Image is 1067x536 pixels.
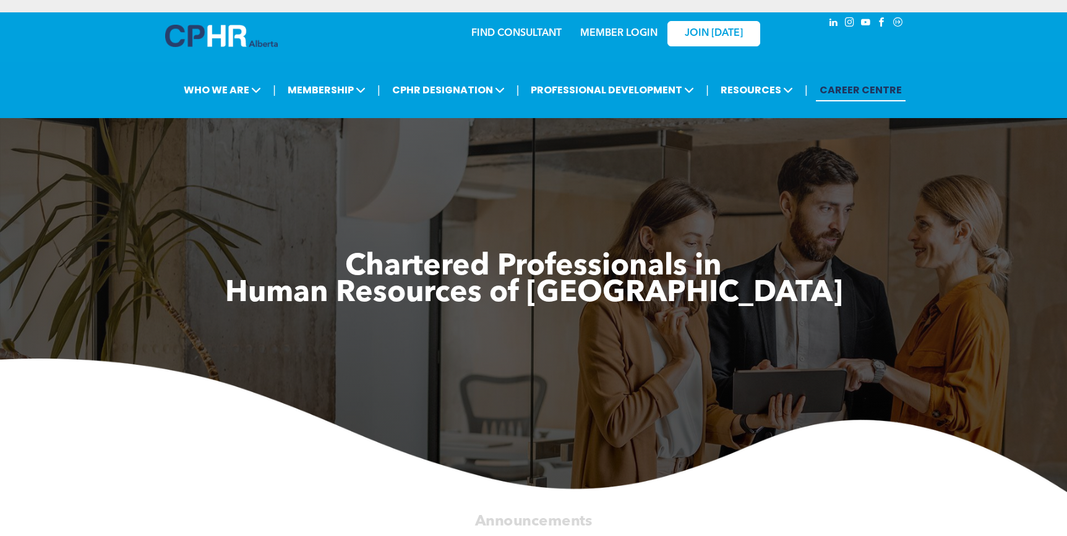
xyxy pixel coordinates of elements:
[875,15,889,32] a: facebook
[805,77,808,103] li: |
[685,28,743,40] span: JOIN [DATE]
[273,77,276,103] li: |
[471,28,562,38] a: FIND CONSULTANT
[388,79,508,101] span: CPHR DESIGNATION
[843,15,857,32] a: instagram
[527,79,698,101] span: PROFESSIONAL DEVELOPMENT
[345,252,722,282] span: Chartered Professionals in
[667,21,760,46] a: JOIN [DATE]
[516,77,520,103] li: |
[891,15,905,32] a: Social network
[225,279,842,308] span: Human Resources of [GEOGRAPHIC_DATA]
[180,79,265,101] span: WHO WE ARE
[827,15,841,32] a: linkedin
[859,15,873,32] a: youtube
[706,77,709,103] li: |
[165,25,278,47] img: A blue and white logo for cp alberta
[717,79,797,101] span: RESOURCES
[284,79,369,101] span: MEMBERSHIP
[377,77,380,103] li: |
[580,28,658,38] a: MEMBER LOGIN
[475,514,593,529] span: Announcements
[816,79,906,101] a: CAREER CENTRE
